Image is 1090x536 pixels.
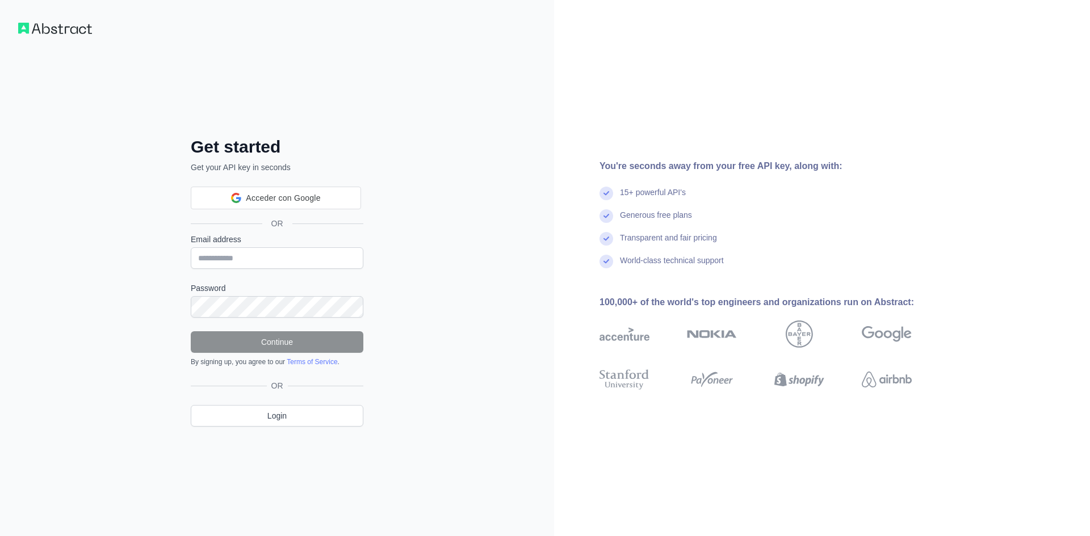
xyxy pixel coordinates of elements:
[599,255,613,268] img: check mark
[18,23,92,34] img: Workflow
[786,320,813,348] img: bayer
[687,367,737,392] img: payoneer
[599,367,649,392] img: stanford university
[687,320,737,348] img: nokia
[599,187,613,200] img: check mark
[191,357,363,366] div: By signing up, you agree to our .
[191,162,363,173] p: Get your API key in seconds
[862,367,912,392] img: airbnb
[862,320,912,348] img: google
[599,296,948,309] div: 100,000+ of the world's top engineers and organizations run on Abstract:
[191,282,363,294] label: Password
[599,320,649,348] img: accenture
[191,331,363,353] button: Continue
[262,218,292,229] span: OR
[246,192,320,204] span: Acceder con Google
[191,137,363,157] h2: Get started
[267,380,288,391] span: OR
[191,187,361,209] div: Acceder con Google
[287,358,337,366] a: Terms of Service
[599,232,613,246] img: check mark
[620,187,686,209] div: 15+ powerful API's
[620,255,724,277] div: World-class technical support
[599,159,948,173] div: You're seconds away from your free API key, along with:
[191,405,363,427] a: Login
[599,209,613,223] img: check mark
[191,234,363,245] label: Email address
[774,367,824,392] img: shopify
[620,209,692,232] div: Generous free plans
[620,232,717,255] div: Transparent and fair pricing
